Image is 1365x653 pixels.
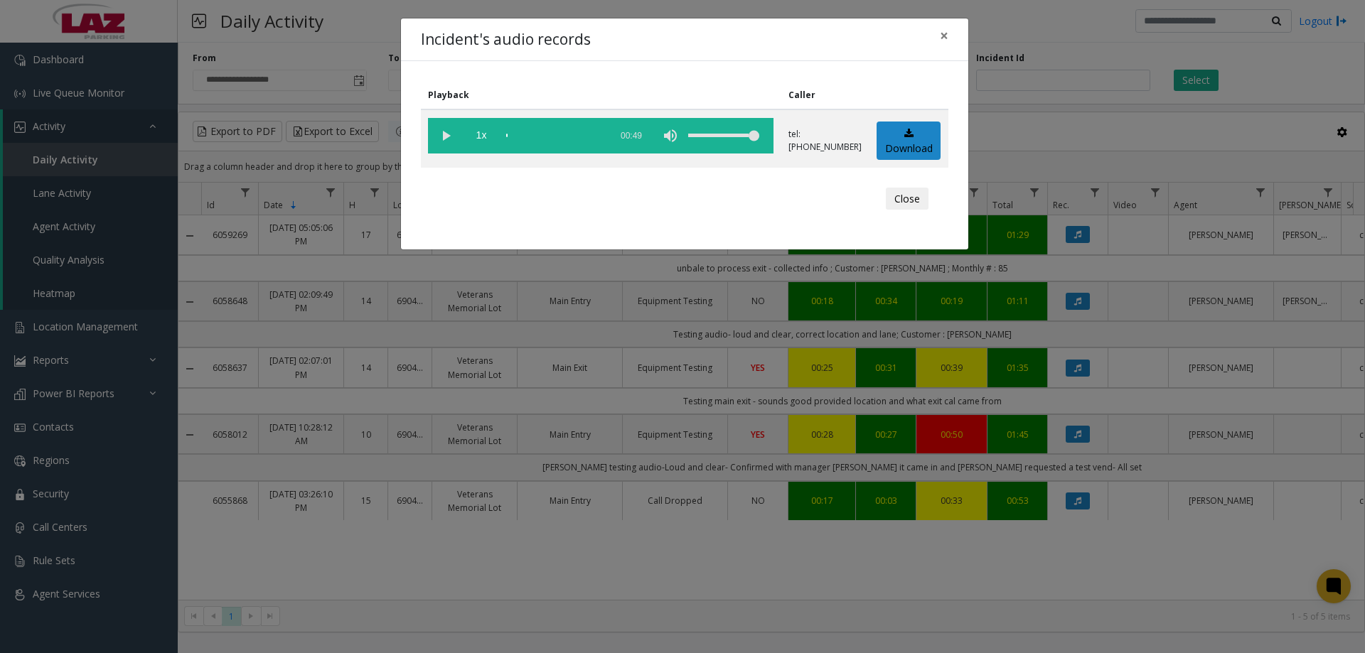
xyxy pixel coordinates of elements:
a: Download [877,122,941,161]
span: × [940,26,948,45]
p: tel:[PHONE_NUMBER] [788,128,862,153]
span: playback speed button [464,118,499,153]
div: scrub bar [506,118,603,153]
button: Close [930,18,958,53]
th: Playback [421,81,781,109]
h4: Incident's audio records [421,28,591,51]
th: Caller [781,81,869,109]
div: volume level [688,118,759,153]
button: Close [886,188,928,210]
